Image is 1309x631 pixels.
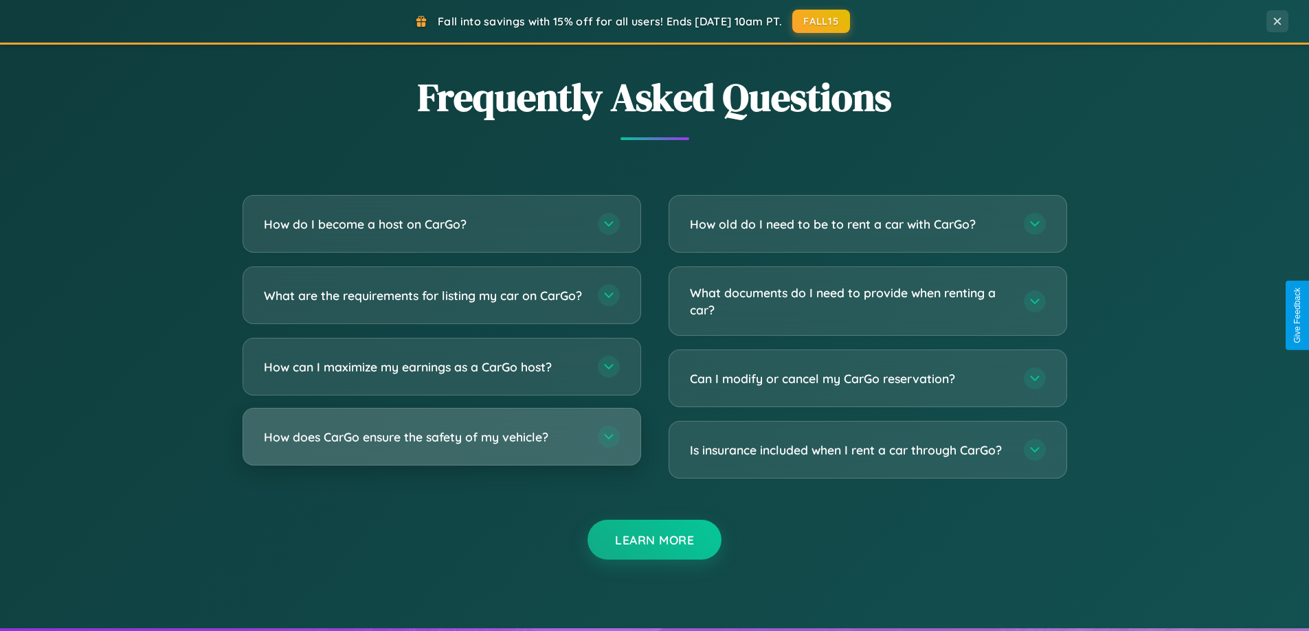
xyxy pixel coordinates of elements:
[264,216,584,233] h3: How do I become a host on CarGo?
[690,370,1010,387] h3: Can I modify or cancel my CarGo reservation?
[243,71,1067,124] h2: Frequently Asked Questions
[588,520,721,560] button: Learn More
[690,284,1010,318] h3: What documents do I need to provide when renting a car?
[264,428,584,446] h3: How does CarGo ensure the safety of my vehicle?
[264,358,584,376] h3: How can I maximize my earnings as a CarGo host?
[792,10,850,33] button: FALL15
[1293,288,1302,343] div: Give Feedback
[264,287,584,304] h3: What are the requirements for listing my car on CarGo?
[690,441,1010,459] h3: Is insurance included when I rent a car through CarGo?
[438,14,782,28] span: Fall into savings with 15% off for all users! Ends [DATE] 10am PT.
[690,216,1010,233] h3: How old do I need to be to rent a car with CarGo?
